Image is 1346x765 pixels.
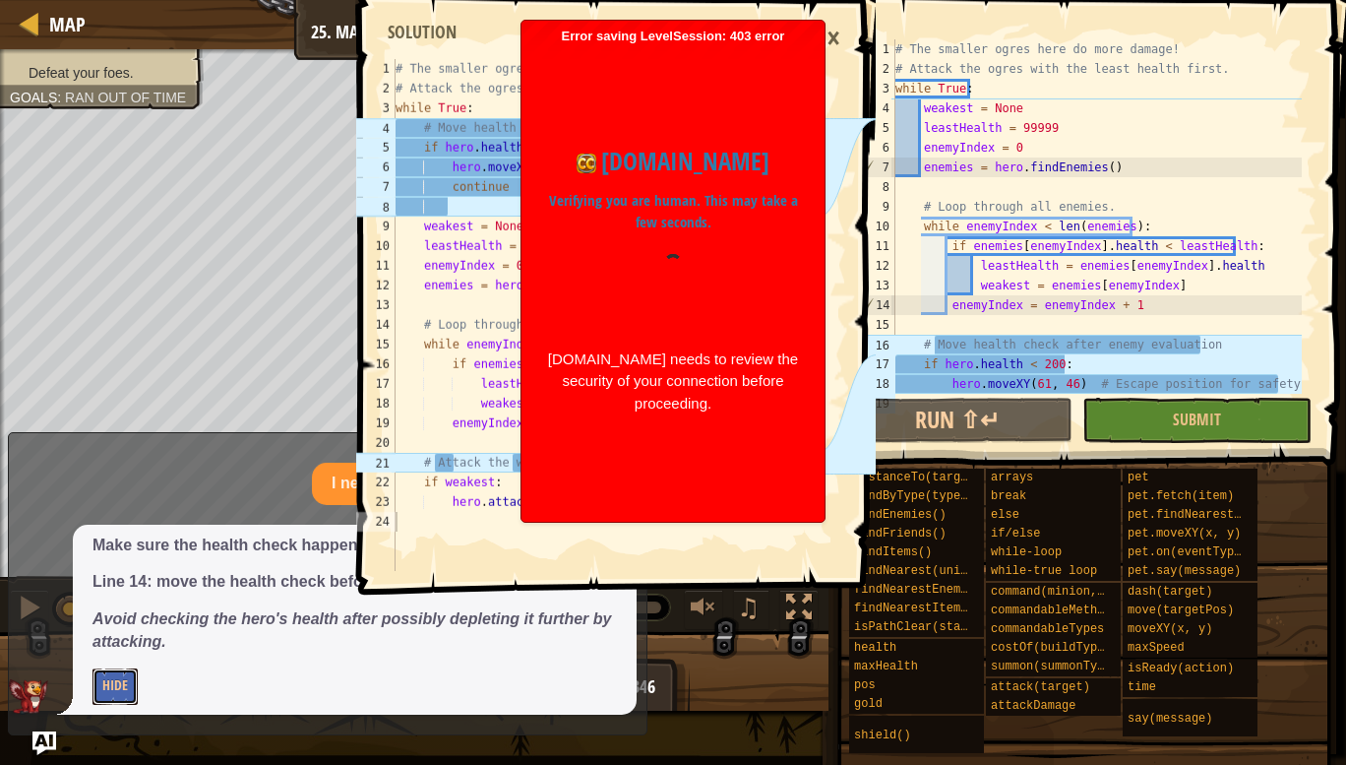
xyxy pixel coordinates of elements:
span: : [57,90,65,105]
div: 17 [356,374,396,394]
div: 17 [856,354,895,374]
li: Defeat your foes. [10,63,189,83]
div: 15 [356,335,396,354]
span: commandableMethods [991,604,1119,617]
div: 1 [856,39,895,59]
span: pet.on(eventType, handler) [1128,545,1312,559]
div: 12 [856,256,895,276]
button: Submit [1082,398,1312,443]
span: else [991,508,1019,522]
div: 11 [356,256,396,276]
span: distanceTo(target) [854,471,982,484]
div: 1 [356,59,396,79]
div: 9 [356,217,396,236]
span: findFriends() [854,527,947,541]
p: Verifying you are human. This may take a few seconds. [546,190,800,234]
button: Hide [92,669,138,705]
span: while-loop [991,545,1062,559]
span: pet.say(message) [1128,564,1241,578]
div: 14 [356,315,396,335]
h1: [DOMAIN_NAME] [546,143,800,180]
span: attack(target) [991,680,1090,694]
div: 19 [856,394,895,414]
div: 2 [856,59,895,79]
span: Error saving LevelSession: 403 error [531,29,815,513]
span: pet.fetch(item) [1128,489,1234,503]
span: isReady(action) [1128,662,1234,675]
div: 18 [356,394,396,414]
span: while-true loop [991,564,1097,578]
img: Icon for codecombat.com [577,154,596,173]
div: × [817,16,850,61]
div: 9 [856,197,895,217]
span: break [991,489,1026,503]
div: Solution [378,20,466,45]
span: findEnemies() [854,508,947,522]
span: arrays [991,471,1033,484]
img: AI [9,679,48,715]
div: 24 [356,512,396,532]
span: pet.moveXY(x, y) [1128,527,1241,541]
div: 19 [356,414,396,433]
div: 4 [856,98,895,118]
div: 21 [356,453,396,473]
div: 3 [856,79,895,98]
div: 6 [356,158,396,177]
span: attackDamage [991,699,1075,713]
div: 14 [857,295,895,315]
span: costOf(buildType) [991,641,1111,655]
div: 18 [856,374,895,394]
span: summon(summonType) [991,660,1119,673]
div: 13 [356,295,396,315]
span: maxSpeed [1128,641,1185,655]
span: command(minion, method, arg1, arg2) [991,585,1239,599]
span: shield() [854,729,911,742]
span: findNearest(units) [854,564,982,578]
div: 7 [857,158,895,177]
span: Submit [1173,409,1221,430]
span: findByType(type, units) [854,489,1017,503]
div: 20 [356,433,396,453]
div: 15 [856,315,895,335]
span: dash(target) [1128,585,1212,599]
button: Run ⇧↵ [842,398,1071,443]
span: findNearestEnemy() [854,583,982,597]
div: 23 [356,492,396,512]
div: [DOMAIN_NAME] needs to review the security of your connection before proceeding. [546,349,800,415]
span: pet.findNearestByType(type) [1128,508,1318,522]
div: 8 [856,177,895,197]
div: 8 [356,197,396,217]
span: findNearestItem() [854,602,974,615]
span: say(message) [1128,712,1212,726]
p: Line 14: move the health check before finding the weakest enemy. [92,571,617,594]
span: move(targetPos) [1128,604,1234,617]
div: 10 [356,236,396,256]
div: 5 [356,138,396,158]
em: Avoid checking the hero's health after possibly depleting it further by attacking. [92,610,611,650]
span: moveXY(x, y) [1128,622,1212,636]
div: 11 [856,236,895,256]
div: 6 [856,138,895,158]
span: time [1128,680,1156,694]
span: findItems() [854,545,932,559]
div: 3 [356,98,396,118]
div: 5 [856,118,895,138]
span: Map [49,11,86,37]
div: 13 [856,276,895,295]
div: 2 [356,79,396,98]
span: Defeat your foes. [29,65,134,81]
div: 16 [856,335,895,354]
div: 4 [356,118,396,138]
div: 7 [356,177,396,197]
span: if/else [991,527,1040,541]
span: pet [1128,471,1149,484]
div: 22 [356,473,396,492]
span: Goals [10,90,57,105]
button: Ask AI [32,732,56,755]
div: 16 [356,354,396,374]
div: 12 [356,276,396,295]
a: Map [39,11,86,37]
p: Make sure the health check happens after evaluating all enemies. [92,535,617,557]
span: isPathClear(start, end) [854,620,1017,634]
div: 10 [856,217,895,236]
